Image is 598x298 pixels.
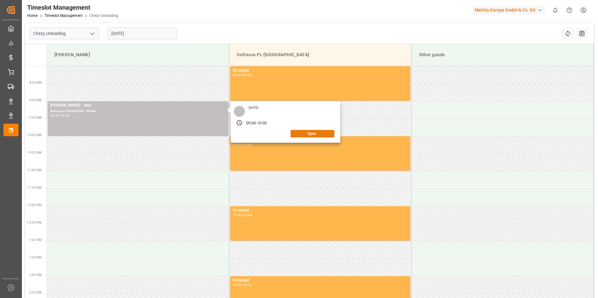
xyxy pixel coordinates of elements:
div: 10:00 [257,121,267,126]
div: 09:00 [246,121,256,126]
span: 1:30 PM [29,256,42,259]
div: 15:00 [243,284,252,286]
div: 08:00 [233,74,242,77]
a: Home [27,13,38,18]
span: 12:30 PM [27,221,42,224]
span: 9:00 AM [29,98,42,102]
button: Melitta Europa GmbH & Co. KG [472,4,548,16]
span: 11:30 AM [27,186,42,189]
div: Occupied [233,67,408,74]
span: 10:30 AM [27,151,42,154]
div: 13:00 [243,214,252,216]
button: show 0 new notifications [548,3,562,17]
div: Occupied [233,207,408,214]
div: [PERSON_NAME] [52,49,224,61]
input: DD-MM-YYYY [108,27,177,39]
div: 09:00 [243,74,252,77]
span: 10:00 AM [27,133,42,137]
div: 11:00 [243,144,252,147]
div: [PERSON_NAME] - skat [50,102,226,109]
div: - [242,144,243,147]
span: 1:00 PM [29,238,42,242]
span: 8:30 AM [29,81,42,84]
div: 14:00 [233,284,242,286]
div: - [256,121,257,126]
div: 12:00 [233,214,242,216]
div: - [242,284,243,286]
div: Cofresco PL/[GEOGRAPHIC_DATA] [234,49,406,61]
div: 10:00 [60,114,69,117]
button: open menu [87,29,97,38]
div: Other goods [417,49,589,61]
div: - [242,214,243,216]
div: [DATE] [246,106,261,110]
div: 09:00 [50,114,59,117]
div: Melitta Europa GmbH & Co. KG [472,6,546,15]
div: 10:00 [233,144,242,147]
span: 11:00 AM [27,168,42,172]
button: Open [291,130,334,137]
div: Occupied [233,277,408,284]
input: Type to search/select [29,27,99,39]
span: 2:30 PM [29,291,42,294]
span: 9:30 AM [29,116,42,119]
div: - [242,74,243,77]
button: Help Center [562,3,576,17]
div: - [59,114,60,117]
div: Delivery#:400053534 - Plate#: [50,109,226,114]
span: 12:00 PM [27,203,42,207]
div: Timeslot Management [27,3,118,12]
span: 2:00 PM [29,273,42,277]
a: Timeslot Management [44,13,83,18]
